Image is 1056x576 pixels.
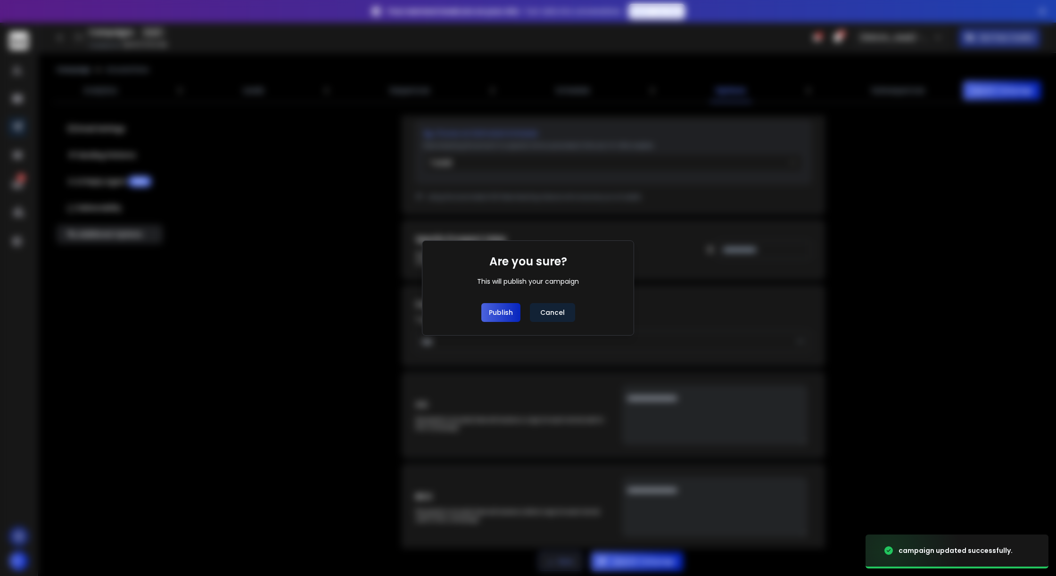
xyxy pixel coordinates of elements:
button: Publish [481,303,520,322]
div: This will publish your campaign [477,277,579,286]
div: campaign updated successfully. [899,546,1013,555]
button: Cancel [530,303,575,322]
h1: Are you sure? [489,254,567,269]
